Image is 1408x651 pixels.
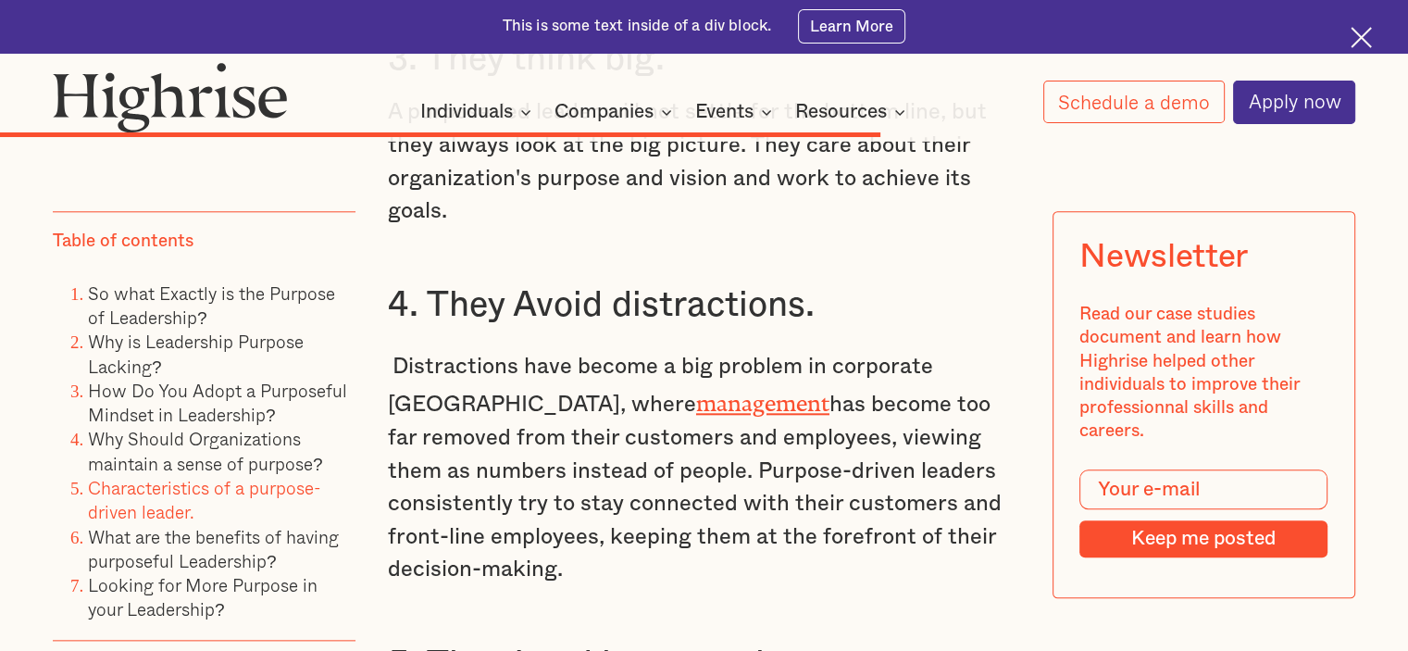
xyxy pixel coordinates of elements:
[696,391,829,405] a: management
[88,475,321,526] a: Characteristics of a purpose-driven leader.
[1080,470,1328,510] input: Your e-mail
[1080,239,1248,277] div: Newsletter
[388,96,1020,229] p: A purpose-led leader will not settle for the bottom line, but they always look at the big picture...
[1080,304,1328,444] div: Read our case studies document and learn how Highrise helped other individuals to improve their p...
[88,329,304,380] a: Why is Leadership Purpose Lacking?
[1233,81,1355,124] a: Apply now
[554,101,654,123] div: Companies
[88,523,339,574] a: What are the benefits of having purposeful Leadership?
[88,280,335,331] a: So what Exactly is the Purpose of Leadership?
[1351,27,1372,48] img: Cross icon
[1080,470,1328,558] form: Modal Form
[88,572,318,623] a: Looking for More Purpose in your Leadership?
[88,426,323,477] a: Why Should Organizations maintain a sense of purpose?
[554,101,678,123] div: Companies
[420,101,513,123] div: Individuals
[503,16,772,37] div: This is some text inside of a div block.
[795,101,887,123] div: Resources
[1080,520,1328,557] input: Keep me posted
[1043,81,1225,123] a: Schedule a demo
[795,101,911,123] div: Resources
[420,101,537,123] div: Individuals
[388,344,1020,587] p: Distractions have become a big problem in corporate [GEOGRAPHIC_DATA], where has become too far r...
[695,101,754,123] div: Events
[798,9,906,43] a: Learn More
[53,230,193,253] div: Table of contents
[88,377,347,428] a: How Do You Adopt a Purposeful Mindset in Leadership?
[53,62,288,133] img: Highrise logo
[388,283,1020,328] h3: 4. They Avoid distractions.
[695,101,778,123] div: Events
